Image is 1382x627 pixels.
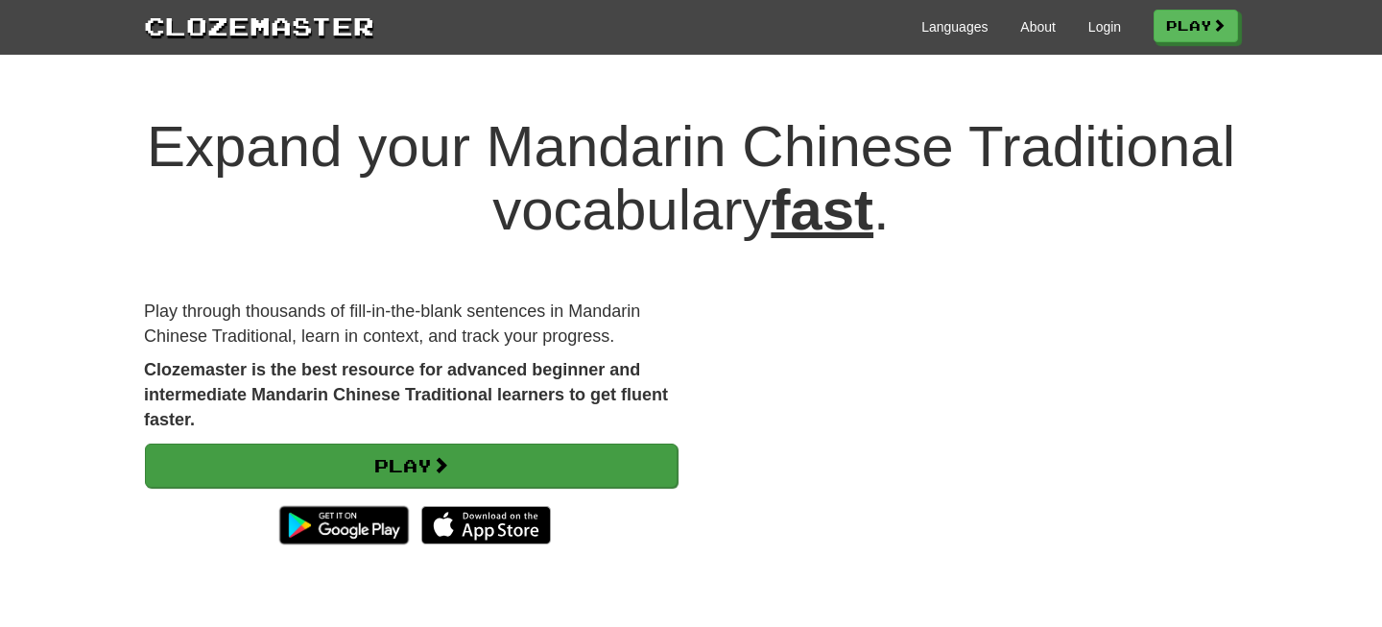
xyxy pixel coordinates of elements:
[145,444,678,488] a: Play
[144,8,374,43] a: Clozemaster
[144,300,677,349] p: Play through thousands of fill-in-the-blank sentences in Mandarin Chinese Traditional, learn in c...
[1088,17,1121,36] a: Login
[421,506,551,544] img: Download_on_the_App_Store_Badge_US-UK_135x40-25178aeef6eb6b83b96f5f2d004eda3bffbb37122de64afbaef7...
[1020,17,1056,36] a: About
[771,178,873,242] u: fast
[270,496,418,554] img: Get it on Google Play
[144,115,1238,242] h1: Expand your Mandarin Chinese Traditional vocabulary .
[144,360,668,428] strong: Clozemaster is the best resource for advanced beginner and intermediate Mandarin Chinese Traditio...
[1154,10,1238,42] a: Play
[921,17,988,36] a: Languages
